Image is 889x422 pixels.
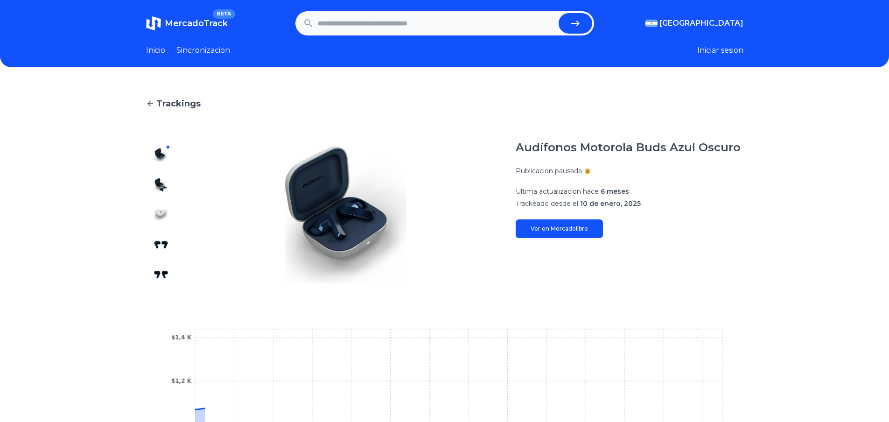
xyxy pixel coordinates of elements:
img: Audífonos Motorola Buds Azul Oscuro [154,148,168,162]
a: Inicio [146,45,165,56]
button: Iniciar sesion [697,45,743,56]
span: MercadoTrack [165,18,228,28]
img: MercadoTrack [146,16,161,31]
img: Audífonos Motorola Buds Azul Oscuro [154,177,168,192]
span: 6 meses [601,187,629,196]
a: Ver en Mercadolibre [516,219,603,238]
a: Trackings [146,97,743,110]
button: [GEOGRAPHIC_DATA] [645,18,743,29]
img: Audífonos Motorola Buds Azul Oscuro [154,267,168,282]
span: 10 de enero, 2025 [580,199,641,208]
a: Sincronizacion [176,45,230,56]
img: Audífonos Motorola Buds Azul Oscuro [154,237,168,252]
h1: Audífonos Motorola Buds Azul Oscuro [516,140,741,155]
img: Argentina [645,20,658,27]
tspan: $1,4 K [171,334,191,341]
span: [GEOGRAPHIC_DATA] [659,18,743,29]
span: Ultima actualizacion hace [516,187,599,196]
span: Trackeado desde el [516,199,578,208]
img: Audífonos Motorola Buds Azul Oscuro [154,207,168,222]
img: Audífonos Motorola Buds Azul Oscuro [195,140,497,289]
tspan: $1,2 K [171,378,191,384]
p: Publicacion pausada [516,166,582,176]
span: BETA [213,9,235,19]
span: Trackings [156,97,201,110]
a: MercadoTrackBETA [146,16,228,31]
